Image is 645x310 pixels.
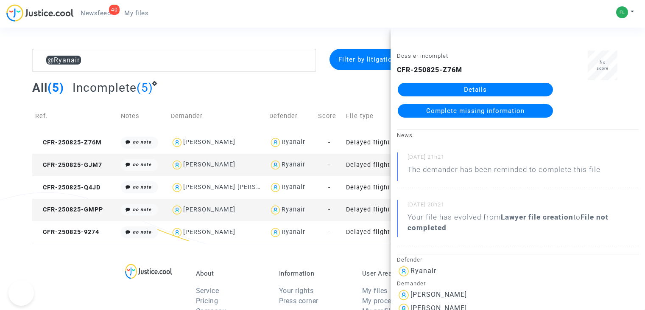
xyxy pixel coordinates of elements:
[343,176,441,199] td: Delayed flight (Regulation EC 261/2004)
[328,161,330,169] span: -
[279,297,318,305] a: Press corner
[328,139,330,146] span: -
[397,132,413,138] small: News
[426,107,525,115] span: Complete missing information
[171,159,183,171] img: icon-user.svg
[124,9,148,17] span: My files
[397,53,448,59] small: Dossier incomplet
[343,221,441,244] td: Delayed flight (Regulation EC 261/2004)
[328,228,330,236] span: -
[397,256,422,263] small: Defender
[397,265,410,278] img: icon-user.svg
[343,101,441,131] td: File type
[183,228,235,236] div: [PERSON_NAME]
[183,161,235,168] div: [PERSON_NAME]
[269,181,282,194] img: icon-user.svg
[6,4,74,22] img: jc-logo.svg
[8,280,34,306] iframe: Help Scout Beacon - Open
[35,161,102,169] span: CFR-250825-GJM7
[410,290,467,299] div: [PERSON_NAME]
[168,101,266,131] td: Demander
[279,287,314,295] a: Your rights
[282,138,305,146] div: Ryanair
[397,280,426,287] small: Demander
[362,270,433,277] p: User Area
[196,270,266,277] p: About
[408,201,639,212] small: [DATE] 20h21
[133,184,151,190] i: no note
[410,267,436,275] div: Ryanair
[397,66,462,74] b: CFR-250825-Z76M
[269,136,282,149] img: icon-user.svg
[183,206,235,213] div: [PERSON_NAME]
[269,204,282,216] img: icon-user.svg
[343,131,441,154] td: Delayed flight (Regulation EC 261/2004)
[408,153,639,164] small: [DATE] 21h21
[397,288,410,302] img: icon-user.svg
[343,199,441,221] td: Delayed flight (Regulation EC 261/2004)
[266,101,315,131] td: Defender
[597,60,609,70] span: No score
[315,101,343,131] td: Score
[343,154,441,176] td: Delayed flight (Regulation EC 261/2004)
[118,101,168,131] td: Notes
[171,181,183,194] img: icon-user.svg
[398,83,553,96] a: Details
[362,297,413,305] a: My proceedings
[269,159,282,171] img: icon-user.svg
[616,6,628,18] img: 27626d57a3ba4a5b969f53e3f2c8e71c
[171,136,183,149] img: icon-user.svg
[47,81,64,95] span: (5)
[282,161,305,168] div: Ryanair
[408,212,639,233] div: Your file has evolved from to
[133,139,151,145] i: no note
[269,226,282,239] img: icon-user.svg
[171,204,183,216] img: icon-user.svg
[196,287,219,295] a: Service
[279,270,349,277] p: Information
[362,287,388,295] a: My files
[35,184,101,191] span: CFR-250825-Q4JD
[196,297,218,305] a: Pricing
[282,183,305,191] div: Ryanair
[183,183,290,191] div: [PERSON_NAME] [PERSON_NAME]
[32,81,47,95] span: All
[282,206,305,213] div: Ryanair
[117,7,155,20] a: My files
[35,139,102,146] span: CFR-250825-Z76M
[109,5,120,15] div: 40
[328,184,330,191] span: -
[35,228,99,236] span: CFR-250825-9274
[81,9,111,17] span: Newsfeed
[338,56,396,63] span: Filter by litigation
[133,162,151,167] i: no note
[133,229,151,235] i: no note
[137,81,153,95] span: (5)
[171,226,183,239] img: icon-user.svg
[74,7,117,20] a: 40Newsfeed
[32,101,118,131] td: Ref.
[183,138,235,146] div: [PERSON_NAME]
[328,206,330,213] span: -
[125,264,172,279] img: logo-lg.svg
[133,207,151,212] i: no note
[282,228,305,236] div: Ryanair
[35,206,103,213] span: CFR-250825-GMPP
[73,81,137,95] span: Incomplete
[501,213,573,221] b: Lawyer file creation
[408,164,600,179] p: The demander has been reminded to complete this file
